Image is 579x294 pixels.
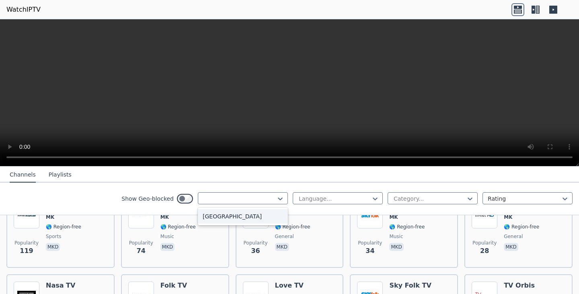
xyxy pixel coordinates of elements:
span: Popularity [129,240,153,246]
span: Popularity [472,240,497,246]
div: [GEOGRAPHIC_DATA] [198,209,288,224]
span: 🌎 Region-free [275,224,310,230]
span: sports [46,233,61,240]
span: MK [46,214,54,220]
label: Show Geo-blocked [121,195,174,203]
h6: TV Orbis [504,282,539,290]
p: mkd [504,243,518,251]
span: 🌎 Region-free [46,224,81,230]
span: Popularity [358,240,382,246]
h6: Folk TV [160,282,196,290]
span: general [275,233,294,240]
a: WatchIPTV [6,5,41,14]
span: Popularity [14,240,39,246]
span: 🌎 Region-free [389,224,425,230]
span: MK [160,214,169,220]
span: MK [504,214,512,220]
span: 34 [365,246,374,256]
span: Popularity [244,240,268,246]
img: Rock TV [128,203,154,228]
span: general [504,233,523,240]
span: music [160,233,174,240]
span: 74 [137,246,146,256]
img: M-Net Sport [14,203,39,228]
span: music [389,233,403,240]
p: mkd [160,243,175,251]
span: 36 [251,246,260,256]
h6: Love TV [275,282,310,290]
span: 119 [20,246,33,256]
span: 🌎 Region-free [160,224,196,230]
h6: Nasa TV [46,282,81,290]
p: mkd [275,243,289,251]
p: mkd [46,243,60,251]
span: MK [389,214,398,220]
span: 28 [480,246,489,256]
img: M-Net HD [472,203,497,228]
img: Sky Folk TV [357,203,383,228]
button: Playlists [49,167,72,183]
h6: Sky Folk TV [389,282,431,290]
button: Channels [10,167,36,183]
p: mkd [389,243,403,251]
span: 🌎 Region-free [504,224,539,230]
